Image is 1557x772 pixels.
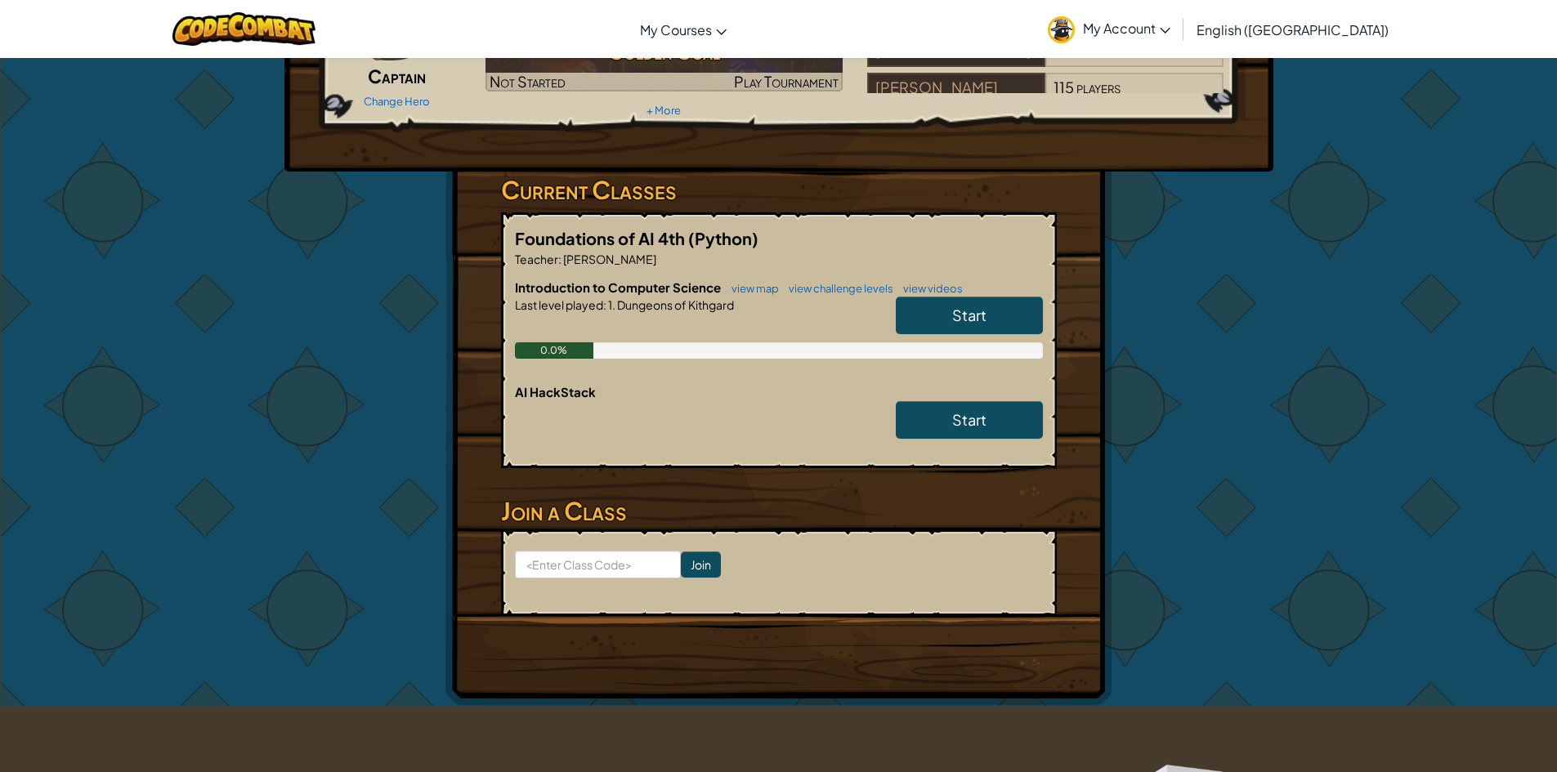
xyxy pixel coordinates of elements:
[734,72,839,91] span: Play Tournament
[895,282,963,295] a: view videos
[515,279,723,295] span: Introduction to Computer Science
[952,306,987,324] span: Start
[364,95,430,108] a: Change Hero
[606,297,615,312] span: 1.
[640,21,712,38] span: My Courses
[688,228,758,248] span: (Python)
[681,551,721,578] input: Join
[781,282,893,295] a: view challenge levels
[515,342,594,359] div: 0.0%
[647,104,681,117] a: + More
[1048,16,1075,43] img: avatar
[368,65,426,87] span: Captain
[490,72,566,91] span: Not Started
[485,29,843,91] a: Golden GoalNot StartedPlay Tournament
[1040,3,1179,55] a: My Account
[867,51,1224,70] a: [GEOGRAPHIC_DATA]297players
[501,172,1057,208] h3: Current Classes
[515,228,688,248] span: Foundations of AI 4th
[615,297,734,312] span: Dungeons of Kithgard
[632,7,735,51] a: My Courses
[1197,21,1389,38] span: English ([GEOGRAPHIC_DATA])
[1083,20,1170,37] span: My Account
[1188,7,1397,51] a: English ([GEOGRAPHIC_DATA])
[501,493,1057,529] h3: Join a Class
[952,410,987,429] span: Start
[896,401,1043,439] a: Start
[723,282,779,295] a: view map
[515,297,603,312] span: Last level played
[515,252,558,266] span: Teacher
[867,88,1224,107] a: [PERSON_NAME]115players
[558,252,562,266] span: :
[562,252,656,266] span: [PERSON_NAME]
[515,551,681,578] input: <Enter Class Code>
[1054,78,1074,96] span: 115
[172,12,315,46] img: CodeCombat logo
[867,73,1045,104] div: [PERSON_NAME]
[1076,78,1121,96] span: players
[515,384,596,399] span: AI HackStack
[603,297,606,312] span: :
